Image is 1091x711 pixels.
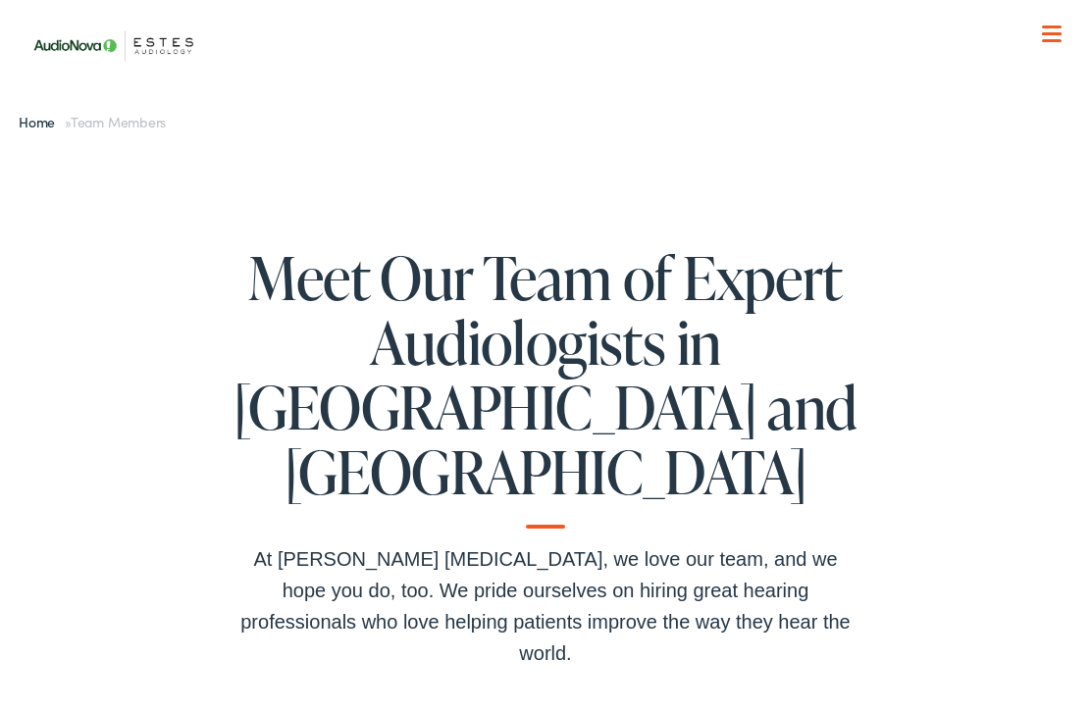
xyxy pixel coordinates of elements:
h1: Meet Our Team of Expert Audiologists in [GEOGRAPHIC_DATA] and [GEOGRAPHIC_DATA] [232,245,859,529]
span: » [19,112,166,131]
a: Home [19,112,65,131]
div: At [PERSON_NAME] [MEDICAL_DATA], we love our team, and we hope you do, too. We pride ourselves on... [232,543,859,669]
a: What We Offer [36,78,1069,139]
span: Team Members [71,112,166,131]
